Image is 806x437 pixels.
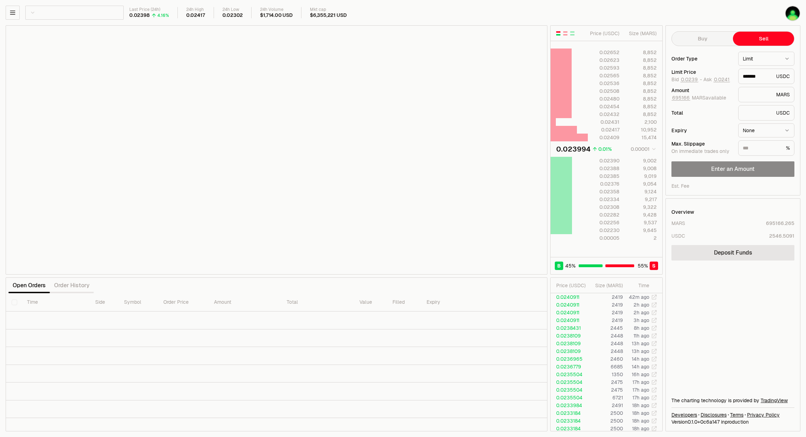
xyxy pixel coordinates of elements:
td: 0.0233984 [551,401,588,409]
time: 14h ago [632,364,649,370]
span: S [652,262,656,269]
time: 14h ago [632,356,649,362]
div: $1,714.00 USD [260,12,293,19]
div: 0.02454 [588,103,619,110]
div: 0.02358 [588,188,619,195]
div: 8,852 [625,80,657,87]
div: 8,852 [625,49,657,56]
td: 0.0233184 [551,409,588,417]
div: 10,952 [625,126,657,133]
time: 17h ago [632,394,649,401]
td: 0.0240911 [551,293,588,301]
div: 0.02256 [588,219,619,226]
td: 6685 [588,363,623,371]
button: None [738,123,794,137]
td: 2448 [588,340,623,347]
div: Total [671,110,733,115]
time: 16h ago [632,371,649,378]
td: 0.0235504 [551,386,588,394]
td: 0.0235504 [551,371,588,378]
div: 2546.5091 [769,232,794,239]
div: 24h Volume [260,7,293,12]
th: Time [21,293,89,311]
div: Max. Slippage [671,141,733,146]
div: 0.02390 [588,157,619,164]
td: 2460 [588,355,623,363]
td: 2419 [588,309,623,316]
div: 0.02480 [588,95,619,102]
div: 0.023994 [556,144,591,154]
button: Select all [12,300,17,305]
div: Order Type [671,56,733,61]
div: 0.01% [598,146,612,153]
button: Show Buy Orders Only [570,31,575,36]
div: 0.02388 [588,165,619,172]
div: Version 0.1.0 + in production [671,418,794,425]
div: 8,852 [625,103,657,110]
button: Show Sell Orders Only [563,31,568,36]
td: 2475 [588,378,623,386]
td: 0.0233184 [551,417,588,425]
img: HW wallet 2 [786,6,800,20]
time: 13h ago [632,348,649,354]
div: MARS [671,220,685,227]
div: 0.02376 [588,180,619,187]
div: 9,019 [625,173,657,180]
td: 0.0240911 [551,316,588,324]
div: Expiry [671,128,733,133]
button: 0.0239 [680,77,698,82]
div: 8,852 [625,64,657,71]
div: USDC [738,69,794,84]
button: Open Orders [8,278,50,293]
time: 17h ago [632,379,649,385]
td: 0.0238431 [551,324,588,332]
td: 0.0238109 [551,340,588,347]
td: 0.0240911 [551,309,588,316]
a: Disclosures [701,411,727,418]
th: Amount [208,293,281,311]
button: 0.00001 [629,145,657,153]
div: 9,124 [625,188,657,195]
div: 0.02593 [588,64,619,71]
div: 9,054 [625,180,657,187]
div: On immediate trades only [671,148,733,155]
time: 11h ago [633,333,649,339]
th: Symbol [118,293,158,311]
a: Privacy Policy [747,411,780,418]
div: Time [629,282,649,289]
td: 0.0236779 [551,363,588,371]
td: 0.0238109 [551,347,588,355]
div: Limit Price [671,70,733,75]
span: 55 % [638,262,648,269]
div: 0.00005 [588,234,619,242]
div: 0.02508 [588,88,619,95]
td: 0.0240911 [551,301,588,309]
div: 0.02652 [588,49,619,56]
div: 24h Low [222,7,243,12]
time: 18h ago [632,402,649,409]
th: Value [354,293,387,311]
th: Side [90,293,119,311]
div: 2,100 [625,118,657,126]
td: 2500 [588,409,623,417]
div: $6,355,221 USD [310,12,346,19]
div: 24h High [186,7,205,12]
div: 8,852 [625,88,657,95]
td: 2475 [588,386,623,394]
th: Order Price [158,293,208,311]
div: 0.02431 [588,118,619,126]
div: 2 [625,234,657,242]
div: 0.02398 [129,12,150,19]
time: 2h ago [633,309,649,316]
div: Size ( MARS ) [593,282,623,289]
div: Overview [671,208,694,216]
td: 2491 [588,401,623,409]
div: The charting technology is provided by [671,397,794,404]
div: Last Price (24h) [129,7,169,12]
div: 695166.265 [766,220,794,227]
div: Est. Fee [671,182,689,189]
div: 0.02230 [588,227,619,234]
time: 8h ago [634,325,649,331]
div: 8,852 [625,111,657,118]
iframe: Financial Chart [6,26,547,274]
